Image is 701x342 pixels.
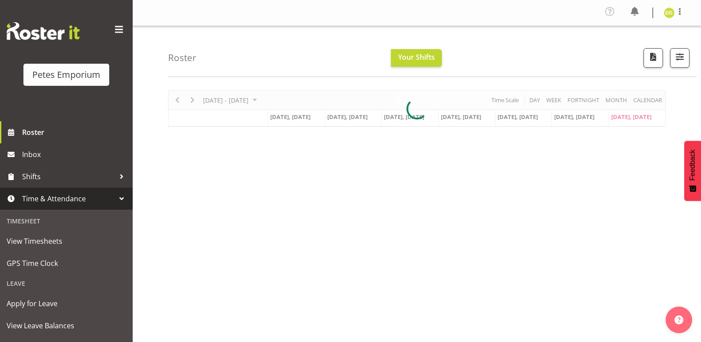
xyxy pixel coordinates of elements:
span: View Timesheets [7,234,126,248]
span: Inbox [22,148,128,161]
span: Your Shifts [398,52,435,62]
img: danielle-donselaar8920.jpg [664,8,674,18]
div: Timesheet [2,212,130,230]
a: View Leave Balances [2,315,130,337]
img: help-xxl-2.png [674,315,683,324]
button: Feedback - Show survey [684,141,701,201]
a: Apply for Leave [2,292,130,315]
button: Filter Shifts [670,48,690,68]
div: Petes Emporium [32,68,100,81]
button: Your Shifts [391,49,442,67]
span: Roster [22,126,128,139]
div: Leave [2,274,130,292]
img: Rosterit website logo [7,22,80,40]
button: Download a PDF of the roster according to the set date range. [644,48,663,68]
span: View Leave Balances [7,319,126,332]
span: GPS Time Clock [7,257,126,270]
span: Apply for Leave [7,297,126,310]
a: View Timesheets [2,230,130,252]
h4: Roster [168,53,196,63]
span: Feedback [689,150,697,181]
a: GPS Time Clock [2,252,130,274]
span: Shifts [22,170,115,183]
span: Time & Attendance [22,192,115,205]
